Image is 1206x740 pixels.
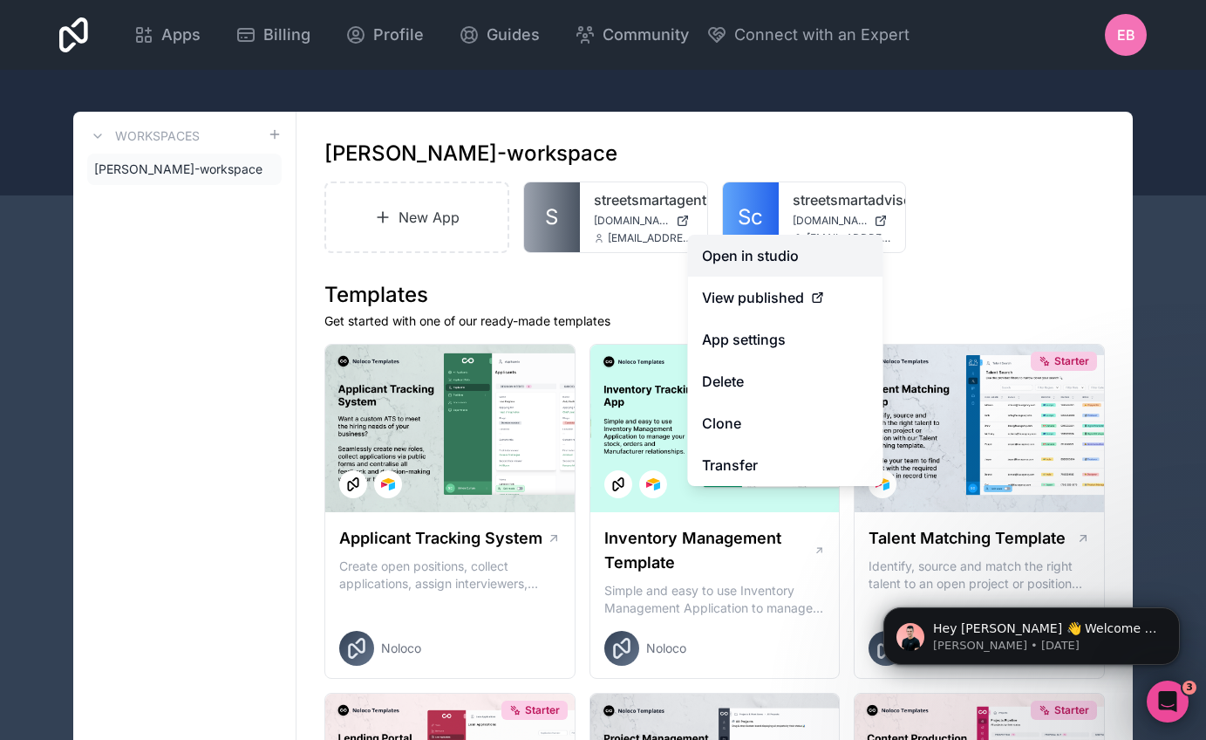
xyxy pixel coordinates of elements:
p: Get started with one of our ready-made templates [324,312,1105,330]
span: View published [702,287,804,308]
a: Workspaces [87,126,200,147]
a: Apps [119,16,215,54]
span: [EMAIL_ADDRESS][DOMAIN_NAME] [807,231,892,245]
a: [PERSON_NAME]-workspace [87,154,282,185]
img: Airtable Logo [646,477,660,491]
a: Open in studio [688,235,883,277]
span: Noloco [381,640,421,657]
span: EB [1117,24,1135,45]
span: Profile [373,23,424,47]
span: Noloco [646,640,686,657]
img: Airtable Logo [876,477,889,491]
iframe: Intercom live chat [1147,681,1189,723]
span: Billing [263,23,310,47]
span: Community [603,23,689,47]
a: Guides [445,16,554,54]
span: S [545,203,558,231]
a: Community [561,16,703,54]
a: New App [324,182,509,253]
a: Sc [723,182,779,252]
a: streetsmartagents [594,189,693,210]
button: Connect with an Expert [706,23,910,47]
span: Sc [738,203,763,231]
a: [DOMAIN_NAME] [594,214,693,228]
h1: Inventory Management Template [604,526,814,575]
a: Billing [221,16,324,54]
span: Apps [161,23,201,47]
h1: Applicant Tracking System [339,526,542,551]
a: streetsmartadvisers [793,189,892,210]
span: Starter [1054,354,1089,368]
h1: Templates [324,281,1105,309]
span: [DOMAIN_NAME] [793,214,868,228]
span: 3 [1182,681,1196,695]
p: Simple and easy to use Inventory Management Application to manage your stock, orders and Manufact... [604,582,826,617]
span: [DOMAIN_NAME] [594,214,669,228]
iframe: Intercom notifications message [857,571,1206,693]
button: Delete [688,360,883,402]
h1: Talent Matching Template [869,526,1066,551]
a: Profile [331,16,438,54]
h3: Workspaces [115,127,200,145]
span: Starter [525,703,560,717]
span: [PERSON_NAME]-workspace [94,161,262,178]
a: App settings [688,319,883,360]
img: Airtable Logo [381,477,395,491]
h1: [PERSON_NAME]-workspace [324,140,617,168]
span: Connect with an Expert [734,23,910,47]
p: Create open positions, collect applications, assign interviewers, centralise candidate feedback a... [339,558,561,593]
p: Identify, source and match the right talent to an open project or position with our Talent Matchi... [869,558,1090,593]
a: Transfer [688,444,883,486]
span: [EMAIL_ADDRESS][DOMAIN_NAME] [608,231,693,245]
a: [DOMAIN_NAME] [793,214,892,228]
a: Clone [688,402,883,444]
a: View published [688,277,883,319]
span: Guides [487,23,540,47]
span: Starter [1054,703,1089,717]
a: S [524,182,580,252]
